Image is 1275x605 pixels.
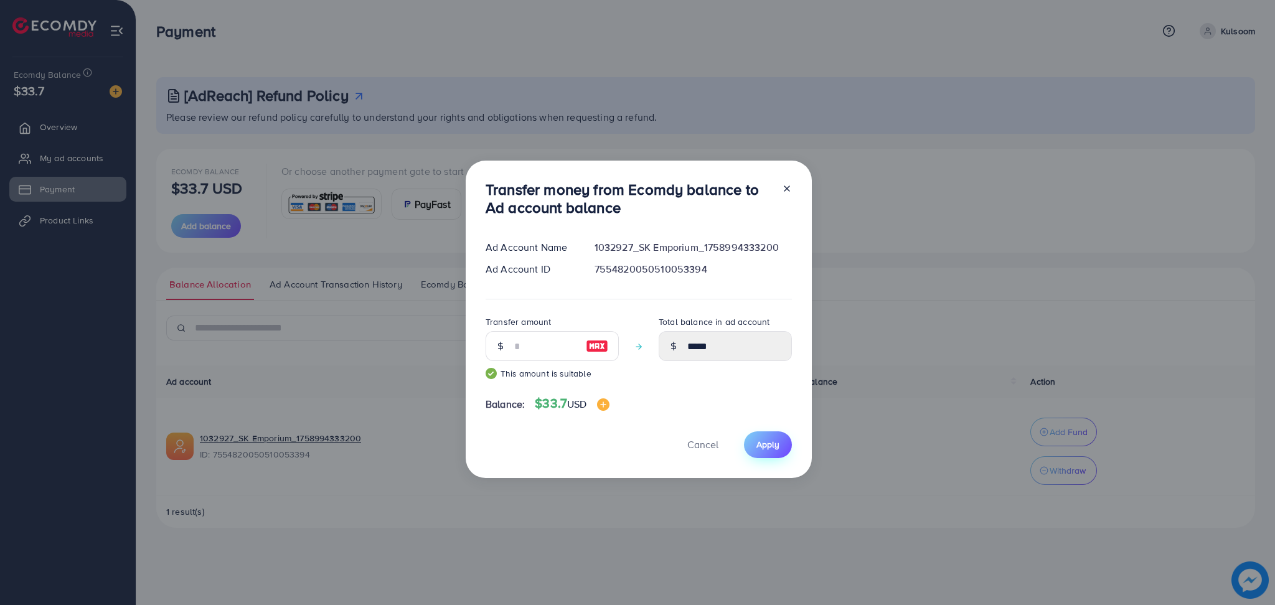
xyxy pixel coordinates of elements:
img: image [597,398,609,411]
h4: $33.7 [535,396,609,411]
button: Apply [744,431,792,458]
div: 7554820050510053394 [585,262,802,276]
h3: Transfer money from Ecomdy balance to Ad account balance [486,181,772,217]
div: 1032927_SK Emporium_1758994333200 [585,240,802,255]
span: Apply [756,438,779,451]
span: Cancel [687,438,718,451]
label: Total balance in ad account [659,316,769,328]
span: USD [567,397,586,411]
small: This amount is suitable [486,367,619,380]
img: guide [486,368,497,379]
button: Cancel [672,431,734,458]
img: image [586,339,608,354]
span: Balance: [486,397,525,411]
div: Ad Account Name [476,240,585,255]
div: Ad Account ID [476,262,585,276]
label: Transfer amount [486,316,551,328]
